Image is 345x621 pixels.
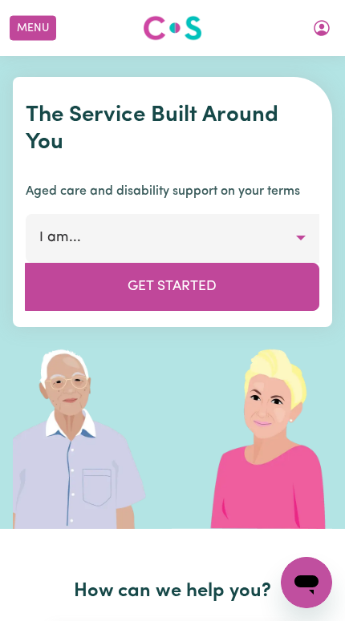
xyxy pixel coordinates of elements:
h1: The Service Built Around You [26,103,319,156]
p: Aged care and disability support on your terms [26,182,319,201]
iframe: Button to launch messaging window [281,557,332,608]
button: My Account [305,14,339,42]
button: Menu [10,16,56,41]
button: Get Started [25,263,319,311]
h2: How can we help you? [10,580,335,603]
a: Careseekers logo [143,10,202,46]
img: Careseekers logo [143,14,202,42]
button: I am... [26,214,319,262]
